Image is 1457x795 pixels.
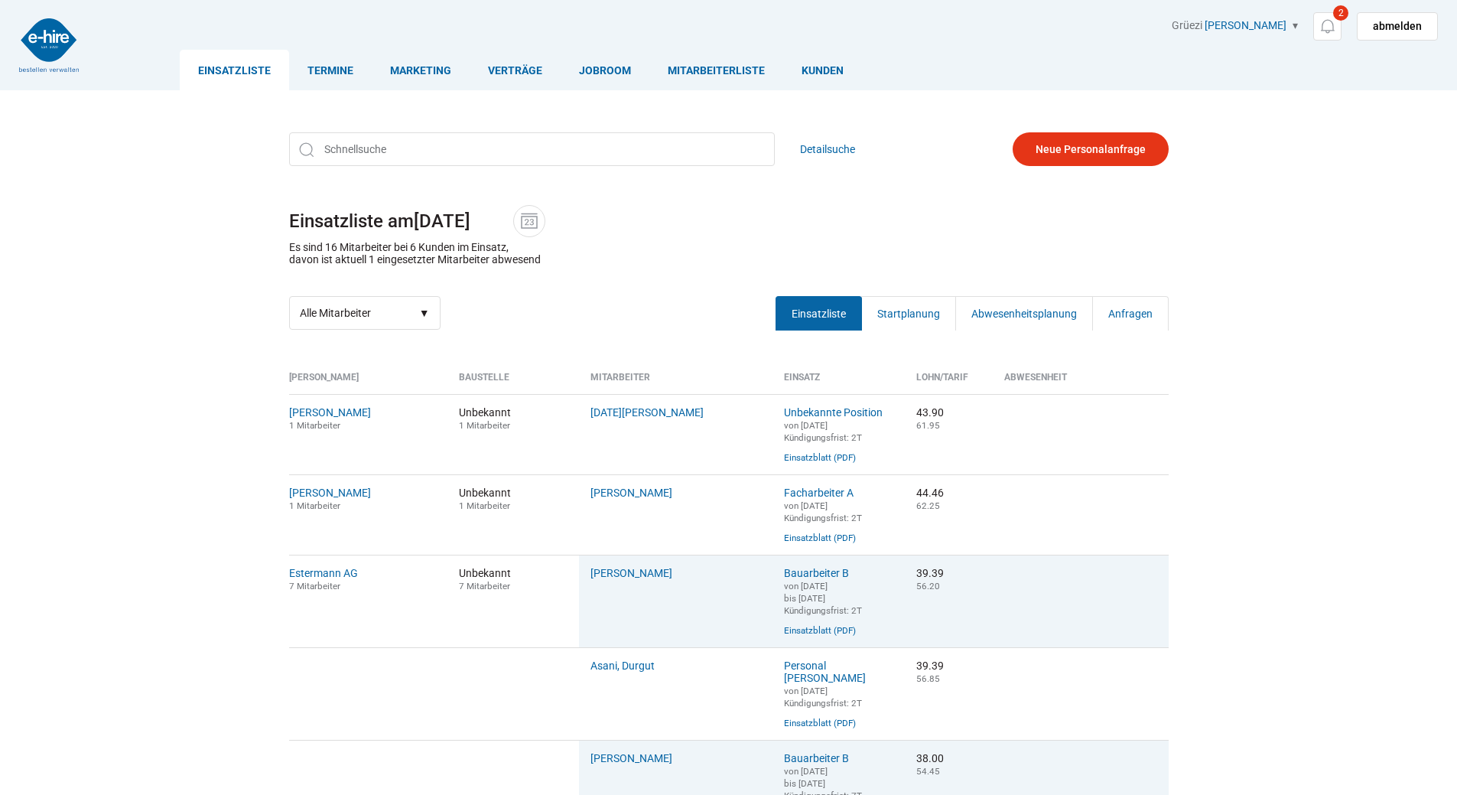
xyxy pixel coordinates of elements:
[289,500,340,511] small: 1 Mitarbeiter
[916,500,940,511] small: 62.25
[459,500,510,511] small: 1 Mitarbeiter
[784,686,862,709] small: von [DATE] Kündigungsfrist: 2T
[1013,132,1169,166] a: Neue Personalanfrage
[916,487,944,499] nobr: 44.46
[784,718,856,728] a: Einsatzblatt (PDF)
[800,132,855,166] a: Detailsuche
[649,50,783,90] a: Mitarbeiterliste
[916,752,944,764] nobr: 38.00
[590,660,655,672] a: Asani, Durgut
[289,567,358,579] a: Estermann AG
[784,752,849,764] a: Bauarbeiter B
[784,487,854,499] a: Facharbeiter A
[590,752,672,764] a: [PERSON_NAME]
[784,660,866,684] a: Personal [PERSON_NAME]
[772,372,905,394] th: Einsatz
[289,50,372,90] a: Termine
[776,296,862,331] a: Einsatzliste
[459,567,568,591] span: Unbekannt
[459,487,568,511] span: Unbekannt
[289,406,371,419] a: [PERSON_NAME]
[447,372,580,394] th: Baustelle
[783,50,862,90] a: Kunden
[289,205,1169,237] h1: Einsatzliste am
[579,372,772,394] th: Mitarbeiter
[459,581,510,591] small: 7 Mitarbeiter
[784,420,862,443] small: von [DATE] Kündigungsfrist: 2T
[180,50,289,90] a: Einsatzliste
[784,406,883,419] a: Unbekannte Position
[993,372,1169,394] th: Abwesenheit
[289,487,371,499] a: [PERSON_NAME]
[518,210,541,233] img: icon-date.svg
[784,581,862,616] small: von [DATE] bis [DATE] Kündigungsfrist: 2T
[784,500,862,523] small: von [DATE] Kündigungsfrist: 2T
[1357,12,1438,41] a: abmelden
[289,132,775,166] input: Schnellsuche
[1313,12,1342,41] a: 2
[1333,5,1348,21] span: 2
[459,420,510,431] small: 1 Mitarbeiter
[470,50,561,90] a: Verträge
[590,567,672,579] a: [PERSON_NAME]
[861,296,956,331] a: Startplanung
[289,581,340,591] small: 7 Mitarbeiter
[590,406,704,419] a: [DATE][PERSON_NAME]
[590,487,672,499] a: [PERSON_NAME]
[916,766,940,777] small: 54.45
[289,372,447,394] th: [PERSON_NAME]
[905,372,993,394] th: Lohn/Tarif
[289,241,541,266] p: Es sind 16 Mitarbeiter bei 6 Kunden im Einsatz, davon ist aktuell 1 eingesetzter Mitarbeiter abwe...
[784,533,856,543] a: Einsatzblatt (PDF)
[19,18,79,72] img: logo2.png
[916,406,944,419] nobr: 43.90
[916,660,944,672] nobr: 39.39
[1172,19,1438,41] div: Grüezi
[784,625,856,636] a: Einsatzblatt (PDF)
[1318,17,1337,36] img: icon-notification.svg
[1092,296,1169,331] a: Anfragen
[916,567,944,579] nobr: 39.39
[784,452,856,463] a: Einsatzblatt (PDF)
[916,673,940,684] small: 56.85
[561,50,649,90] a: Jobroom
[784,567,849,579] a: Bauarbeiter B
[955,296,1093,331] a: Abwesenheitsplanung
[916,420,940,431] small: 61.95
[289,420,340,431] small: 1 Mitarbeiter
[459,406,568,431] span: Unbekannt
[1205,19,1286,31] a: [PERSON_NAME]
[372,50,470,90] a: Marketing
[916,581,940,591] small: 56.20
